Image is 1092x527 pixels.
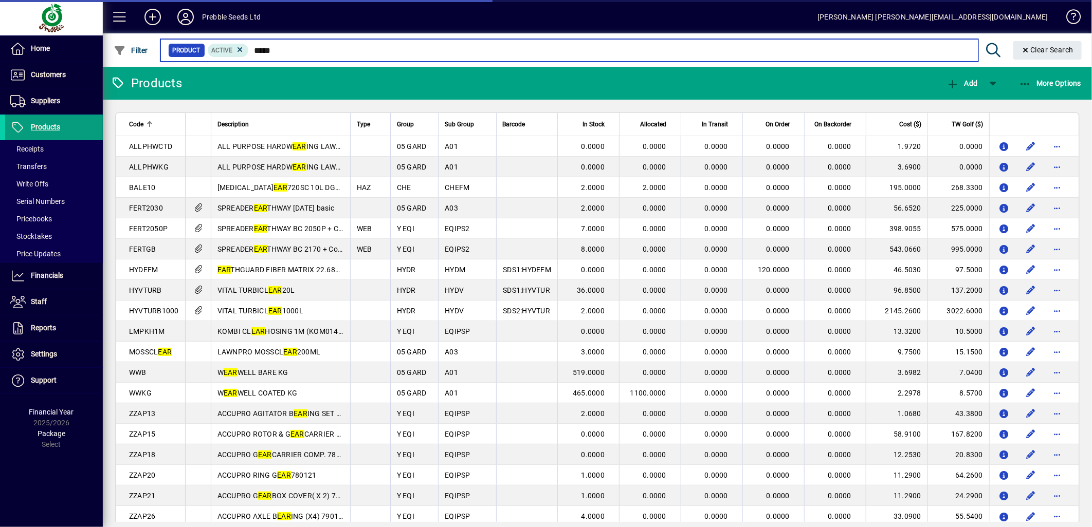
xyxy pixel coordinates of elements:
span: 0.0000 [643,307,667,315]
span: 0.0000 [705,348,729,356]
span: ZZAP15 [129,430,156,438]
a: Serial Numbers [5,193,103,210]
span: 0.0000 [643,368,667,377]
span: 0.0000 [767,348,790,356]
button: Edit [1023,200,1039,216]
td: 398.9055 [866,218,927,239]
span: Clear Search [1022,46,1074,54]
button: Edit [1023,508,1039,524]
span: 36.0000 [577,286,605,294]
span: 7.0000 [581,224,605,233]
button: Profile [169,8,202,26]
span: SDS1:HYDEFM [503,266,551,274]
a: Staff [5,289,103,315]
span: 0.0000 [581,266,605,274]
span: Barcode [503,119,525,130]
span: 0.0000 [828,183,852,192]
span: 0.0000 [767,245,790,253]
button: More options [1049,487,1066,504]
span: Type [357,119,370,130]
a: Transfers [5,158,103,175]
span: A03 [445,348,458,356]
span: 0.0000 [705,286,729,294]
button: More options [1049,446,1066,463]
em: EAR [224,368,238,377]
span: Suppliers [31,97,60,105]
span: 0.0000 [643,245,667,253]
span: WWB [129,368,147,377]
button: Edit [1023,261,1039,278]
span: 0.0000 [767,430,790,438]
button: Edit [1023,426,1039,442]
span: 0.0000 [828,348,852,356]
span: A01 [445,163,458,171]
span: On Backorder [814,119,851,130]
a: Support [5,368,103,393]
mat-chip: Activation Status: Active [208,44,249,57]
span: Settings [31,350,57,358]
span: HYDR [397,266,416,274]
span: ZZAP13 [129,409,156,418]
td: 15.1500 [927,342,989,362]
span: LMPKH1M [129,327,165,335]
span: Sub Group [445,119,474,130]
span: Description [217,119,249,130]
div: On Order [749,119,799,130]
span: EQIPS2 [445,224,470,233]
div: Allocated [626,119,676,130]
button: More options [1049,282,1066,298]
span: 0.0000 [581,327,605,335]
button: More options [1049,344,1066,360]
a: Settings [5,342,103,367]
span: More Options [1019,79,1082,87]
span: FERT2050P [129,224,168,233]
span: 0.0000 [828,286,852,294]
td: 97.5000 [927,259,989,280]
a: Pricebooks [5,210,103,228]
span: 0.0000 [643,163,667,171]
a: Home [5,36,103,62]
span: 0.0000 [828,409,852,418]
span: 05 GARD [397,368,427,377]
span: Write Offs [10,180,48,188]
span: HYDR [397,307,416,315]
span: HAZ [357,183,371,192]
span: 0.0000 [705,266,729,274]
td: 137.2000 [927,280,989,300]
span: 0.0000 [705,142,729,150]
button: Edit [1023,282,1039,298]
span: 05 GARD [397,142,427,150]
button: Edit [1023,303,1039,319]
button: More options [1049,241,1066,257]
td: 10.5000 [927,321,989,342]
div: Description [217,119,344,130]
button: More options [1049,200,1066,216]
span: 0.0000 [705,245,729,253]
span: 0.0000 [705,183,729,192]
td: 58.9100 [866,424,927,444]
span: SPREADER THWAY BC 2050P + Cover [217,224,353,233]
span: 0.0000 [767,307,790,315]
em: EAR [158,348,172,356]
button: More options [1049,323,1066,340]
span: Transfers [10,162,47,171]
span: EQIPSP [445,327,470,335]
button: Edit [1023,487,1039,504]
td: 225.0000 [927,198,989,218]
span: Staff [31,297,47,306]
button: Filter [111,41,151,60]
em: EAR [268,307,282,315]
button: More Options [1016,74,1084,92]
span: 0.0000 [828,430,852,438]
span: Cost ($) [899,119,921,130]
span: Financial Year [29,408,74,416]
span: ALL PURPOSE HARDW ING LAWNSEED bulk [217,163,374,171]
button: More options [1049,426,1066,442]
span: Group [397,119,414,130]
span: 0.0000 [767,327,790,335]
span: Product [173,45,201,55]
div: [PERSON_NAME] [PERSON_NAME][EMAIL_ADDRESS][DOMAIN_NAME] [817,9,1048,25]
span: ALLPHWCTD [129,142,172,150]
span: ACCUPRO AGITATOR B ING SET 792004 [217,409,362,418]
div: Prebble Seeds Ltd [202,9,261,25]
